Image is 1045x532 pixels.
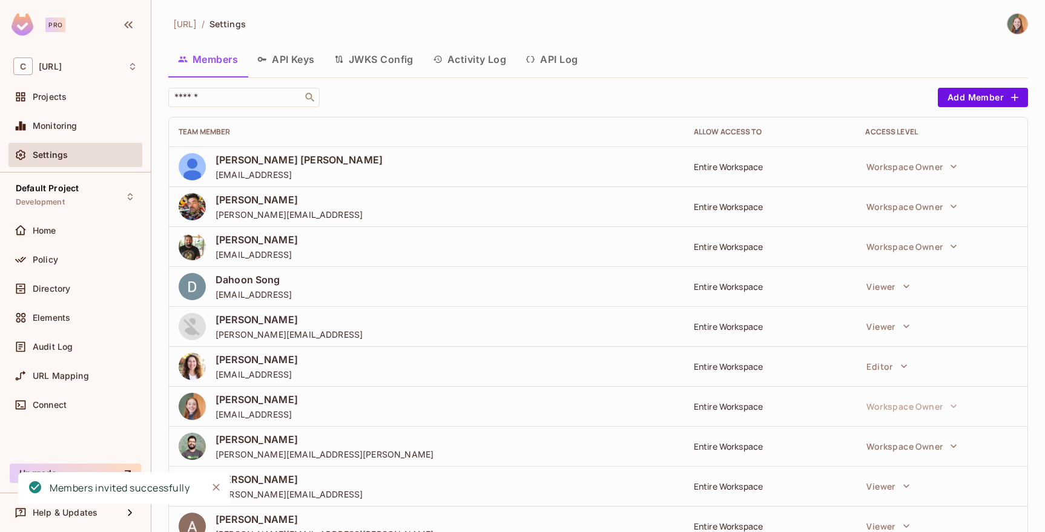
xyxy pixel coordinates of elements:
div: Entire Workspace [694,321,846,332]
img: ACg8ocLo8ShN4PsqXbLVr1Kl_i1SlSxHAjMRiGZlUqUc9dQGy1L2uuE=s96-c [179,393,206,420]
span: [PERSON_NAME] [PERSON_NAME] [216,153,383,166]
span: Home [33,226,56,235]
div: Pro [45,18,65,32]
span: [EMAIL_ADDRESS] [216,289,292,300]
img: ACg8ocILupAWH-AdflPdwdZgyOC3rnpE95wLW0FuYS02L4tBXnZVHpE=s96-c [179,313,206,340]
button: Workspace Owner [860,234,963,258]
span: Development [16,197,65,207]
span: Monitoring [33,121,77,131]
button: Viewer [860,274,915,298]
button: Activity Log [423,44,516,74]
span: [URL] [173,18,197,30]
button: API Keys [248,44,325,74]
span: Projects [33,92,67,102]
span: [PERSON_NAME] [216,433,433,446]
span: Settings [33,150,68,160]
button: Viewer [860,314,915,338]
button: Editor [860,354,913,378]
div: Access Level [865,127,1018,137]
img: ACg8ocL-noKXX-2GyRe2v6r4sVaGO17iZ4LE3ygobjbo-uevDVRUNsc=s96-c [179,193,206,220]
img: ACg8ocK-ToaQarEk9mEA8nQ2vI7T30ytyAynWWFC_OMyIJBRf_Qzaw=s96-c [179,273,206,300]
img: ACg8ocIa14SZHzxpS_Y9KTPokn6rbWqyhrEK5C6gHvP7GBjoM42ofIE=s96-c [179,233,206,260]
button: JWKS Config [325,44,423,74]
button: Workspace Owner [860,394,963,418]
span: [PERSON_NAME][EMAIL_ADDRESS] [216,329,363,340]
span: [PERSON_NAME] [216,313,363,326]
span: URL Mapping [33,371,89,381]
span: Elements [33,313,70,323]
div: Entire Workspace [694,401,846,412]
div: Entire Workspace [694,281,846,292]
button: API Log [516,44,587,74]
span: [PERSON_NAME] [216,233,298,246]
span: [PERSON_NAME][EMAIL_ADDRESS] [216,488,363,500]
button: Add Member [938,88,1028,107]
span: [PERSON_NAME][EMAIL_ADDRESS][PERSON_NAME] [216,448,433,460]
button: Close [207,478,225,496]
span: Audit Log [33,342,73,352]
button: Workspace Owner [860,154,963,179]
span: [EMAIL_ADDRESS] [216,409,298,420]
span: [PERSON_NAME] [216,193,363,206]
span: [PERSON_NAME] [216,393,298,406]
button: Members [168,44,248,74]
img: ALV-UjUiLY_Bp80IlyzAdjAjqQ2QoOyGaRMsqzGcuEHSVHdnA_xB19hQakYDUAKAmh0hafppBpXDEdz283aiJh9huk8bLIBaZ... [179,153,206,180]
div: Entire Workspace [694,241,846,252]
img: ACg8ocKHiqwz3Rb4MN3xqlHSyXBu6lYgrWcBZiIJq90CW5WvgBE2uo9V=s96-c [179,433,206,460]
span: [EMAIL_ADDRESS] [216,249,298,260]
span: Directory [33,284,70,294]
div: Entire Workspace [694,361,846,372]
div: Allow Access to [694,127,846,137]
div: Team Member [179,127,674,137]
button: Viewer [860,474,915,498]
span: [EMAIL_ADDRESS] [216,169,383,180]
div: Entire Workspace [694,161,846,172]
div: Entire Workspace [694,201,846,212]
span: Workspace: coactive.ai [39,62,62,71]
span: Dahoon Song [216,273,292,286]
span: Policy [33,255,58,264]
span: [PERSON_NAME] [216,513,433,526]
button: Workspace Owner [860,434,963,458]
img: Stephanie Ahart [1007,14,1027,34]
li: / [202,18,205,30]
span: [PERSON_NAME][EMAIL_ADDRESS] [216,209,363,220]
button: Workspace Owner [860,194,963,218]
div: Entire Workspace [694,441,846,452]
span: Settings [209,18,246,30]
img: SReyMgAAAABJRU5ErkJggg== [12,13,33,36]
img: ACg8ocKrto9vjWg_-DH5Vrx61mEf1W1doQVYRZYaeK3zj-rJY2LA8pU=s96-c [179,353,206,380]
span: [PERSON_NAME] [216,353,298,366]
div: Entire Workspace [694,481,846,492]
span: C [13,57,33,75]
div: Members invited successfully [50,481,190,496]
span: [EMAIL_ADDRESS] [216,369,298,380]
span: Connect [33,400,67,410]
span: Default Project [16,183,79,193]
div: Entire Workspace [694,521,846,532]
span: [PERSON_NAME] [216,473,363,486]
